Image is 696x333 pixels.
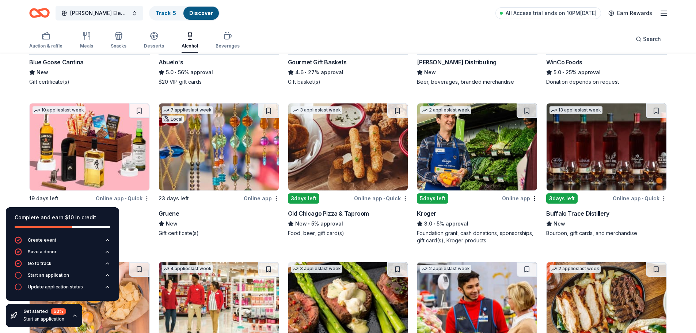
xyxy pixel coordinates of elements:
span: Search [643,35,661,43]
button: Desserts [144,29,164,53]
img: Image for Gruene [159,103,279,190]
a: All Access trial ends on 10PM[DATE] [495,7,601,19]
span: • [383,196,385,201]
a: Image for Kroger2 applieslast week5days leftOnline appKroger3.0•5% approvalFoundation grant, cash... [417,103,537,244]
a: Image for Old Chicago Pizza & Taproom3 applieslast week3days leftOnline app•QuickOld Chicago Pizz... [288,103,408,237]
span: 4.6 [295,68,304,77]
div: Gruene [159,209,179,218]
div: Gift certificate(s) [29,78,150,86]
div: 5% approval [417,219,537,228]
span: • [642,196,643,201]
div: Local [162,116,184,123]
div: Donation depends on request [546,78,667,86]
div: Gift certificate(s) [159,230,279,237]
span: 5.0 [166,68,174,77]
span: 3.0 [424,219,432,228]
span: • [308,221,310,227]
a: Image for Buffalo Trace Distillery13 applieslast week3days leftOnline app•QuickBuffalo Trace Dist... [546,103,667,237]
div: Kroger [417,209,436,218]
div: 60 % [51,308,66,315]
img: Image for Old Chicago Pizza & Taproom [288,103,408,190]
button: [PERSON_NAME] Elementary Fall Festival [56,6,143,20]
div: $20 VIP gift cards [159,78,279,86]
div: WinCo Foods [546,58,582,67]
div: 56% approval [159,68,279,77]
img: Image for Kroger [417,103,537,190]
div: 3 applies last week [291,265,342,273]
div: 25% approval [546,68,667,77]
div: 3 days left [288,193,319,204]
div: 2 applies last week [420,265,471,273]
button: Search [630,32,667,46]
div: Foundation grant, cash donations, sponsorships, gift card(s), Kroger products [417,230,537,244]
div: Create event [28,237,56,243]
div: Complete and earn $10 in credit [15,213,110,222]
span: 5.0 [554,68,561,77]
span: • [175,69,176,75]
div: Update application status [28,284,83,290]
span: • [305,69,307,75]
div: Food, beer, gift card(s) [288,230,408,237]
div: Blue Goose Cantina [29,58,84,67]
div: Get started [23,308,66,315]
button: Track· 5Discover [149,6,220,20]
span: New [295,219,307,228]
a: Track· 5 [156,10,176,16]
a: Image for Gruene7 applieslast weekLocal23 days leftOnline appGrueneNewGift certificate(s) [159,103,279,237]
div: 10 applies last week [33,106,85,114]
div: Beverages [216,43,240,49]
div: Alcohol [182,43,198,49]
button: Alcohol [182,29,198,53]
div: Start an application [23,316,66,322]
div: Online app Quick [96,194,150,203]
span: New [554,219,565,228]
div: Save a donor [28,249,57,255]
div: 7 applies last week [162,106,213,114]
div: Snacks [111,43,126,49]
span: • [434,221,436,227]
div: Online app [502,194,537,203]
div: 19 days left [29,194,58,203]
div: 3 applies last week [291,106,342,114]
div: 2 applies last week [549,265,601,273]
div: Beer, beverages, branded merchandise [417,78,537,86]
img: Image for Buffalo Trace Distillery [547,103,666,190]
span: • [563,69,564,75]
div: [PERSON_NAME] Distributing [417,58,497,67]
span: All Access trial ends on 10PM[DATE] [506,9,597,18]
img: Image for The BroBasket [30,103,149,190]
button: Beverages [216,29,240,53]
button: Create event [15,236,110,248]
span: New [166,219,178,228]
div: Bourbon, gift cards, and merchandise [546,230,667,237]
div: 3 days left [546,193,578,204]
div: 23 days left [159,194,189,203]
div: Buffalo Trace Distillery [546,209,609,218]
div: Auction & raffle [29,43,62,49]
div: Abuelo's [159,58,183,67]
div: Desserts [144,43,164,49]
button: Meals [80,29,93,53]
div: 5% approval [288,219,408,228]
div: Gift basket(s) [288,78,408,86]
div: Meals [80,43,93,49]
div: 2 applies last week [420,106,471,114]
a: Image for The BroBasket10 applieslast week19 days leftOnline app•QuickThe BroBasket3.4•27% approv... [29,103,150,237]
a: Earn Rewards [604,7,657,20]
div: Gourmet Gift Baskets [288,58,347,67]
div: Old Chicago Pizza & Taproom [288,209,369,218]
button: Go to track [15,260,110,272]
button: Save a donor [15,248,110,260]
div: Online app [244,194,279,203]
div: Online app Quick [613,194,667,203]
div: 27% approval [288,68,408,77]
span: • [125,196,126,201]
div: 4 applies last week [162,265,213,273]
a: Home [29,4,50,22]
div: Go to track [28,261,52,266]
div: Online app Quick [354,194,408,203]
button: Update application status [15,283,110,295]
button: Start an application [15,272,110,283]
button: Snacks [111,29,126,53]
span: [PERSON_NAME] Elementary Fall Festival [70,9,129,18]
